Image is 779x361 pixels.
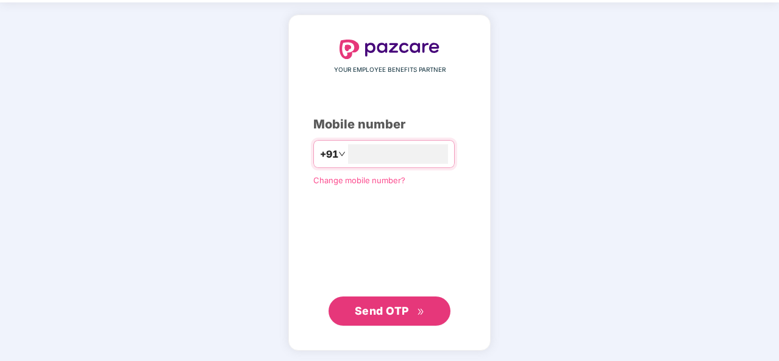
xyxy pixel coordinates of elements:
[313,175,405,185] a: Change mobile number?
[320,147,338,162] span: +91
[338,150,346,158] span: down
[334,65,446,75] span: YOUR EMPLOYEE BENEFITS PARTNER
[417,308,425,316] span: double-right
[355,304,409,317] span: Send OTP
[313,115,466,134] div: Mobile number
[329,296,450,326] button: Send OTPdouble-right
[340,40,439,59] img: logo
